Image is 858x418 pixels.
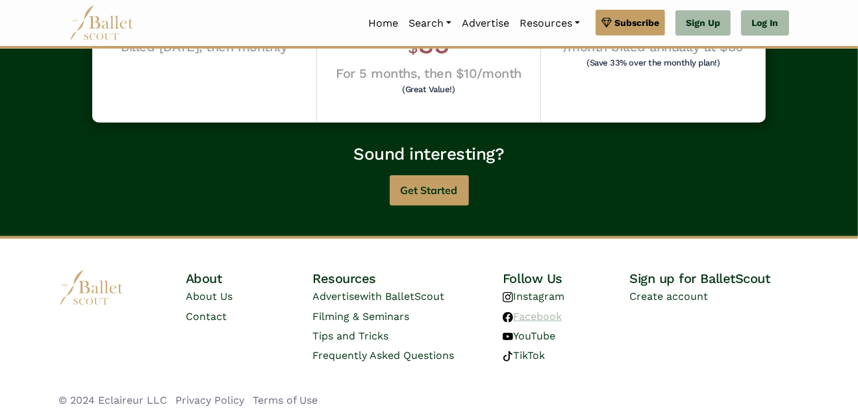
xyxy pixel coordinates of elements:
[86,143,772,166] h3: Sound interesting?
[503,349,545,362] a: TikTok
[629,290,708,302] a: Create account
[601,16,612,30] img: gem.svg
[503,351,513,362] img: tiktok logo
[312,330,388,342] a: Tips and Tricks
[403,10,457,37] a: Search
[503,330,555,342] a: YouTube
[176,394,245,406] a: Privacy Policy
[312,270,482,287] h4: Resources
[514,10,585,37] a: Resources
[59,392,168,409] li: © 2024 Eclaireur LLC
[327,65,531,82] h4: For 5 months, then $10/month
[390,175,469,206] button: Get Started
[312,349,454,362] a: Frequently Asked Questions
[408,38,418,57] span: $
[186,290,233,302] a: About Us
[503,292,513,302] img: instagram logo
[503,332,513,342] img: youtube logo
[503,312,513,323] img: facebook logo
[186,310,227,323] a: Contact
[503,270,609,287] h4: Follow Us
[629,270,799,287] h4: Sign up for BalletScout
[390,180,469,193] a: Get Started
[503,290,564,302] a: Instagram
[253,394,318,406] a: Terms of Use
[59,270,124,306] img: logo
[566,58,740,67] h6: (Save 33% over the monthly plan!)
[186,270,292,287] h4: About
[675,10,731,36] a: Sign Up
[360,290,444,302] span: with BalletScout
[312,310,409,323] a: Filming & Seminars
[312,290,444,302] a: Advertisewith BalletScout
[363,10,403,37] a: Home
[614,16,659,30] span: Subscribe
[503,310,562,323] a: Facebook
[596,10,665,36] a: Subscribe
[330,85,528,93] h6: (Great Value!)
[457,10,514,37] a: Advertise
[741,10,789,36] a: Log In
